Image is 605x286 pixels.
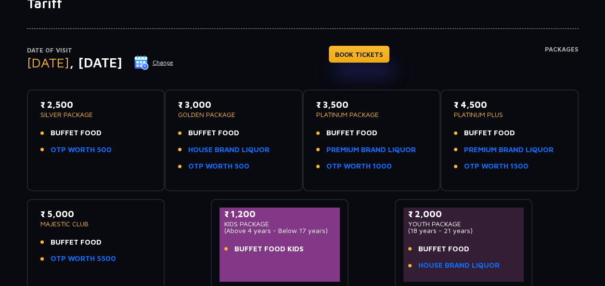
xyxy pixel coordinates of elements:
a: OTP WORTH 1500 [464,161,528,172]
a: PREMIUM BRAND LIQUOR [326,144,416,156]
a: PREMIUM BRAND LIQUOR [464,144,554,156]
p: GOLDEN PACKAGE [178,111,289,118]
p: YOUTH PACKAGE [408,221,519,227]
p: PLATINUM PACKAGE [316,111,427,118]
button: Change [134,55,174,70]
p: MAJESTIC CLUB [40,221,152,227]
span: BUFFET FOOD [51,237,102,248]
p: ₹ 3,000 [178,98,289,111]
a: HOUSE BRAND LIQUOR [188,144,270,156]
p: (18 years - 21 years) [408,227,519,234]
a: OTP WORTH 1000 [326,161,392,172]
a: HOUSE BRAND LIQUOR [418,260,500,271]
a: OTP WORTH 500 [51,144,112,156]
span: , [DATE] [69,54,122,70]
p: SILVER PACKAGE [40,111,152,118]
p: (Above 4 years - Below 17 years) [224,227,335,234]
span: BUFFET FOOD [418,244,469,255]
span: BUFFET FOOD [326,128,377,139]
span: BUFFET FOOD [464,128,515,139]
p: ₹ 2,000 [408,208,519,221]
h4: Packages [545,46,579,80]
p: Date of Visit [27,46,174,55]
span: BUFFET FOOD KIDS [234,244,304,255]
p: KIDS PACKAGE [224,221,335,227]
p: ₹ 1,200 [224,208,335,221]
p: PLATINUM PLUS [454,111,565,118]
p: ₹ 3,500 [316,98,427,111]
a: OTP WORTH 5500 [51,253,116,264]
p: ₹ 5,000 [40,208,152,221]
a: BOOK TICKETS [329,46,389,63]
p: ₹ 2,500 [40,98,152,111]
span: BUFFET FOOD [188,128,239,139]
p: ₹ 4,500 [454,98,565,111]
span: [DATE] [27,54,69,70]
a: OTP WORTH 500 [188,161,249,172]
span: BUFFET FOOD [51,128,102,139]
